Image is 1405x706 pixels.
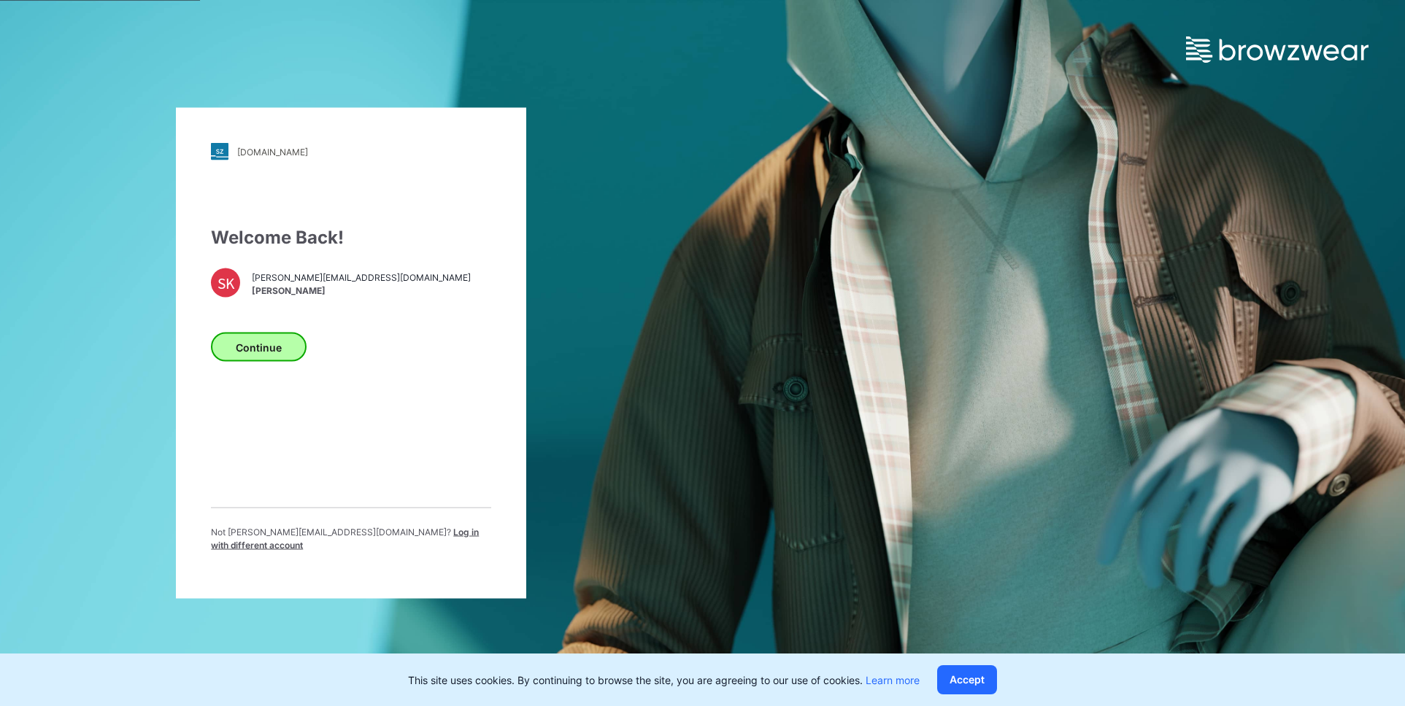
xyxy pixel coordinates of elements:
a: [DOMAIN_NAME] [211,143,491,160]
img: browzwear-logo.e42bd6dac1945053ebaf764b6aa21510.svg [1186,36,1369,63]
span: [PERSON_NAME][EMAIL_ADDRESS][DOMAIN_NAME] [252,271,471,284]
div: Welcome Back! [211,225,491,251]
div: SK [211,268,240,298]
p: Not [PERSON_NAME][EMAIL_ADDRESS][DOMAIN_NAME] ? [211,526,491,552]
div: [DOMAIN_NAME] [237,146,308,157]
img: stylezone-logo.562084cfcfab977791bfbf7441f1a819.svg [211,143,228,160]
span: [PERSON_NAME] [252,284,471,297]
p: This site uses cookies. By continuing to browse the site, you are agreeing to our use of cookies. [408,672,920,688]
a: Learn more [866,674,920,686]
button: Continue [211,333,307,362]
button: Accept [937,665,997,694]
